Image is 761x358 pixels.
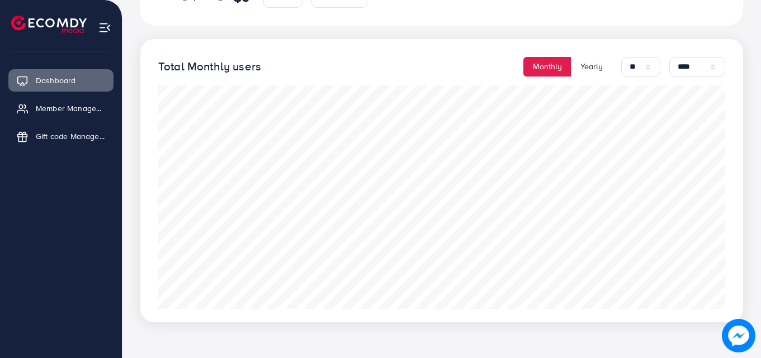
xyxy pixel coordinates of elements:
[8,125,114,147] a: Gift code Management
[98,21,111,34] img: menu
[36,131,105,142] span: Gift code Management
[8,69,114,92] a: Dashboard
[8,97,114,120] a: Member Management
[722,319,755,352] img: image
[571,57,612,77] button: Yearly
[36,103,105,114] span: Member Management
[158,60,261,74] h4: Total Monthly users
[36,75,75,86] span: Dashboard
[523,57,571,77] button: Monthly
[11,16,87,33] img: logo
